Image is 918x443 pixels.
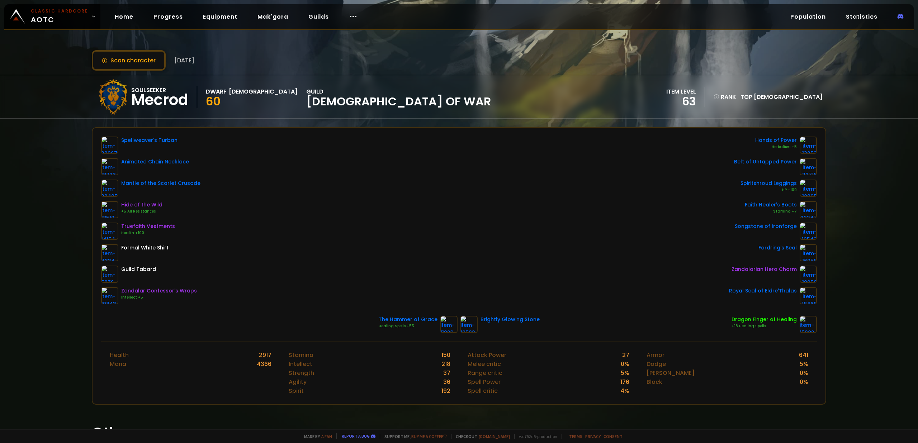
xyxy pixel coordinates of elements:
a: Classic HardcoreAOTC [4,4,100,29]
a: Terms [569,434,582,439]
div: Animated Chain Necklace [121,158,189,166]
div: Hide of the Wild [121,201,162,209]
div: Range critic [468,368,502,377]
div: Armor [647,351,664,359]
div: Royal Seal of Eldre'Thalas [729,287,797,295]
img: item-19843 [101,287,118,304]
img: item-18469 [800,287,817,304]
img: item-5976 [101,266,118,283]
a: Mak'gora [252,9,294,24]
div: Stamina +7 [745,209,797,214]
img: item-18523 [460,316,478,333]
img: item-19950 [800,266,817,283]
span: AOTC [31,8,88,25]
div: Herbalism +5 [755,144,797,150]
div: Dwarf [206,87,227,96]
img: item-12965 [800,180,817,197]
div: Mecrod [131,95,188,105]
a: Statistics [840,9,883,24]
div: item level [666,87,696,96]
div: Attack Power [468,351,506,359]
div: 5 % [800,359,808,368]
div: Faith Healer's Boots [745,201,797,209]
div: 150 [441,351,450,359]
div: Block [647,377,662,386]
div: Spell Power [468,377,501,386]
a: Consent [604,434,623,439]
div: 36 [443,377,450,386]
img: item-11923 [440,316,458,333]
div: 192 [441,386,450,395]
div: Dragon Finger of Healing [732,316,797,323]
span: 60 [206,93,221,109]
div: Spiritshroud Leggings [740,180,797,187]
img: item-14154 [101,223,118,240]
span: [DEMOGRAPHIC_DATA] [754,93,823,101]
a: Population [785,9,832,24]
div: +5 All Resistances [121,209,162,214]
div: Guild Tabard [121,266,156,273]
div: Spirit [289,386,304,395]
div: Health +100 [121,230,175,236]
img: item-22247 [800,201,817,218]
div: Brightly Glowing Stone [481,316,540,323]
img: item-15282 [800,316,817,333]
div: +18 Healing Spells [732,323,797,329]
span: Checkout [451,434,510,439]
div: Soulseeker [131,86,188,95]
div: Mantle of the Scarlet Crusade [121,180,200,187]
div: Healing Spells +55 [379,323,437,329]
a: [DOMAIN_NAME] [479,434,510,439]
div: 2917 [259,351,271,359]
div: Top [740,92,823,101]
a: Guilds [303,9,335,24]
div: 0 % [621,359,629,368]
img: item-18510 [101,201,118,218]
div: The Hammer of Grace [379,316,437,323]
a: Home [109,9,139,24]
span: [DEMOGRAPHIC_DATA] of War [306,96,491,107]
a: Progress [148,9,189,24]
a: Equipment [197,9,243,24]
div: [DEMOGRAPHIC_DATA] [229,87,298,96]
img: item-12543 [800,223,817,240]
div: Zandalar Confessor's Wraps [121,287,197,295]
div: 5 % [621,368,629,377]
div: Spellweaver's Turban [121,137,178,144]
div: 176 [620,377,629,386]
div: 641 [799,351,808,359]
span: Support me, [380,434,447,439]
div: Spell critic [468,386,498,395]
div: 27 [622,351,629,359]
small: Classic Hardcore [31,8,88,14]
div: Melee critic [468,359,501,368]
div: 0 % [800,377,808,386]
div: 4366 [257,359,271,368]
img: item-22716 [800,158,817,175]
div: Agility [289,377,307,386]
img: item-4334 [101,244,118,261]
span: Made by [300,434,332,439]
div: 63 [666,96,696,107]
img: item-22267 [101,137,118,154]
a: Buy me a coffee [411,434,447,439]
div: Hands of Power [755,137,797,144]
div: [PERSON_NAME] [647,368,695,377]
a: Report a bug [342,433,370,439]
a: a fan [321,434,332,439]
div: rank [714,92,736,101]
div: 218 [441,359,450,368]
div: Dodge [647,359,666,368]
img: item-13253 [800,137,817,154]
div: 37 [443,368,450,377]
img: item-16058 [800,244,817,261]
div: Stamina [289,351,313,359]
div: Songstone of Ironforge [735,223,797,230]
div: Fordring's Seal [758,244,797,252]
div: 4 % [620,386,629,395]
div: 0 % [800,368,808,377]
img: item-18723 [101,158,118,175]
div: Truefaith Vestments [121,223,175,230]
div: Intellect [289,359,312,368]
button: Scan character [92,50,166,71]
